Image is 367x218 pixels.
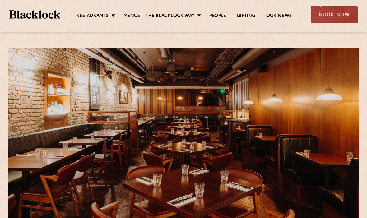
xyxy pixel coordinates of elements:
[76,13,109,19] a: Restaurants
[123,13,140,19] a: Menus
[237,13,255,19] a: Gifting
[146,13,195,19] a: The Blacklock Way
[266,13,292,19] a: Our News
[311,6,358,23] div: Book Now
[209,13,226,19] a: People
[9,10,60,19] img: BL_Textured_Logo-footer-cropped.svg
